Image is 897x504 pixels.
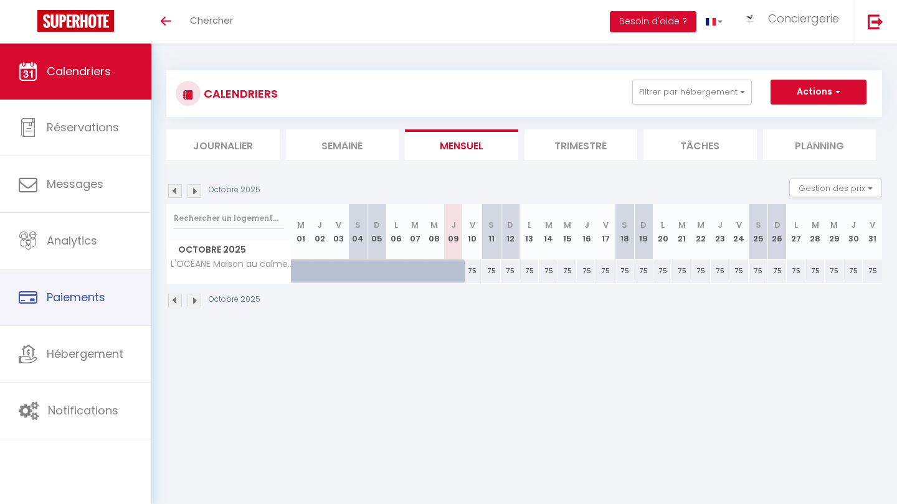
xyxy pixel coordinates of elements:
abbr: J [718,219,723,231]
abbr: J [451,219,456,231]
button: Gestion des prix [789,179,882,197]
abbr: M [678,219,686,231]
div: 75 [615,259,635,282]
th: 11 [482,204,501,259]
div: 75 [844,259,863,282]
th: 07 [406,204,425,259]
abbr: M [430,219,438,231]
th: 05 [368,204,387,259]
th: 14 [539,204,558,259]
input: Rechercher un logement... [174,207,284,230]
span: L'OCÉANE Maison au calme dans le [GEOGRAPHIC_DATA] [169,259,293,269]
div: 75 [749,259,768,282]
img: logout [868,14,883,29]
th: 17 [596,204,615,259]
p: Octobre 2025 [209,294,260,306]
th: 22 [691,204,711,259]
div: 75 [691,259,711,282]
span: Notifications [48,403,118,418]
th: 27 [787,204,806,259]
th: 08 [425,204,444,259]
abbr: S [488,219,494,231]
th: 15 [558,204,577,259]
span: Calendriers [47,63,111,79]
th: 31 [863,204,882,259]
abbr: J [317,219,322,231]
div: 75 [634,259,653,282]
li: Planning [763,129,876,160]
th: 29 [825,204,844,259]
img: Super Booking [37,10,114,32]
li: Tâches [643,129,757,160]
img: ... [741,12,760,26]
th: 16 [577,204,596,259]
abbr: L [394,219,398,231]
h3: CALENDRIERS [201,80,278,108]
th: 25 [749,204,768,259]
abbr: V [736,219,742,231]
abbr: V [870,219,875,231]
div: 75 [825,259,844,282]
div: 75 [558,259,577,282]
th: 24 [729,204,749,259]
button: Filtrer par hébergement [632,80,752,105]
abbr: S [756,219,761,231]
th: 26 [767,204,787,259]
th: 20 [653,204,673,259]
th: 09 [444,204,463,259]
li: Semaine [286,129,399,160]
th: 30 [844,204,863,259]
abbr: M [564,219,571,231]
abbr: D [507,219,513,231]
abbr: J [851,219,856,231]
div: 75 [711,259,730,282]
abbr: D [374,219,380,231]
abbr: M [812,219,819,231]
div: 75 [767,259,787,282]
button: Actions [771,80,866,105]
abbr: V [603,219,609,231]
div: 75 [482,259,501,282]
span: Chercher [190,14,233,27]
abbr: M [830,219,838,231]
th: 10 [463,204,482,259]
abbr: M [545,219,553,231]
div: 75 [787,259,806,282]
div: 75 [863,259,882,282]
abbr: S [622,219,627,231]
span: Hébergement [47,346,123,362]
th: 04 [348,204,368,259]
span: Analytics [47,233,97,248]
abbr: M [411,219,419,231]
th: 18 [615,204,635,259]
div: 75 [672,259,691,282]
span: Octobre 2025 [167,241,291,259]
abbr: M [297,219,305,231]
th: 13 [520,204,539,259]
div: 75 [520,259,539,282]
li: Mensuel [405,129,518,160]
th: 06 [386,204,406,259]
abbr: V [336,219,341,231]
div: 75 [501,259,520,282]
span: Réservations [47,119,119,135]
th: 12 [501,204,520,259]
abbr: D [774,219,781,231]
th: 28 [806,204,825,259]
th: 01 [292,204,311,259]
div: 75 [729,259,749,282]
span: Paiements [47,289,105,305]
p: Octobre 2025 [209,184,260,196]
th: 19 [634,204,653,259]
span: Conciergerie [768,11,839,26]
abbr: V [470,219,475,231]
abbr: M [697,219,705,231]
abbr: D [640,219,647,231]
th: 21 [672,204,691,259]
div: 75 [806,259,825,282]
div: 75 [539,259,558,282]
div: 75 [577,259,596,282]
abbr: L [794,219,798,231]
abbr: L [528,219,531,231]
span: Messages [47,176,103,192]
